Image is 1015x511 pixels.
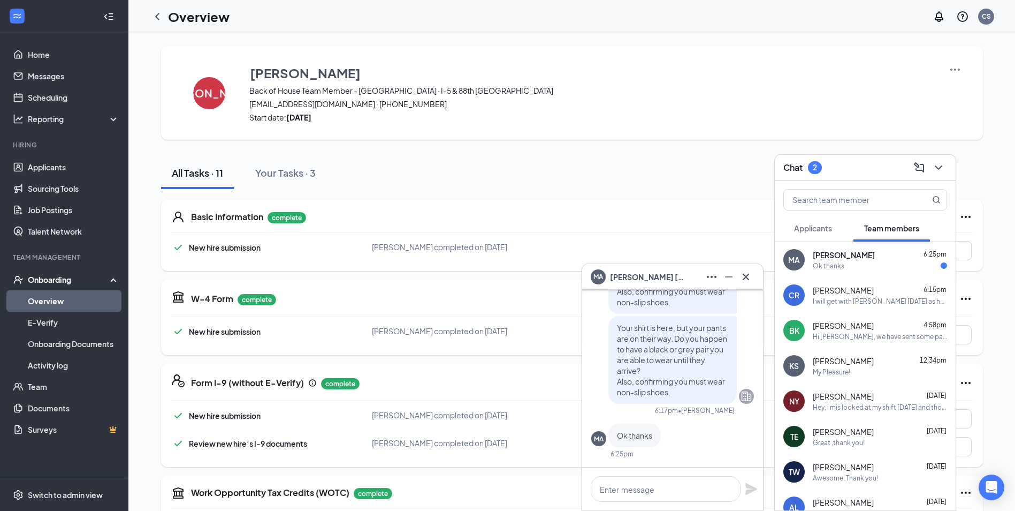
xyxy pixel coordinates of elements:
[372,242,507,252] span: [PERSON_NAME] completed on [DATE]
[28,274,110,285] div: Onboarding
[813,297,947,306] div: I will get with [PERSON_NAME] [DATE] as he is out of office [DATE], I am out [DATE], and will get...
[927,392,947,400] span: [DATE]
[722,270,735,283] svg: Minimize
[172,374,185,387] svg: FormI9EVerifyIcon
[924,250,947,258] span: 6:25pm
[255,166,316,179] div: Your Tasks · 3
[372,326,507,336] span: [PERSON_NAME] completed on [DATE]
[813,474,878,483] div: Awesome, Thank you!
[189,327,261,336] span: New hire submission
[813,320,874,331] span: [PERSON_NAME]
[789,290,799,300] div: CR
[790,431,798,442] div: TE
[705,270,718,283] svg: Ellipses
[28,397,119,419] a: Documents
[610,271,685,283] span: [PERSON_NAME] [PERSON_NAME]
[172,325,185,338] svg: Checkmark
[163,89,255,97] h4: [PERSON_NAME]
[191,487,349,499] h5: Work Opportunity Tax Credits (WOTC)
[789,396,799,407] div: NY
[959,377,972,389] svg: Ellipses
[354,488,392,499] p: complete
[172,290,185,303] svg: TaxGovernmentIcon
[28,156,119,178] a: Applicants
[813,367,850,377] div: My Pleasure!
[864,223,919,233] span: Team members
[789,325,799,336] div: BK
[189,243,261,252] span: New hire submission
[189,439,307,448] span: Review new hire’s I-9 documents
[28,178,119,199] a: Sourcing Tools
[924,285,947,294] span: 6:15pm
[813,356,874,366] span: [PERSON_NAME]
[655,406,678,415] div: 6:17pm
[13,253,117,262] div: Team Management
[28,490,103,500] div: Switch to admin view
[959,211,972,223] svg: Ellipses
[740,390,753,403] svg: Company
[678,406,735,415] span: • [PERSON_NAME]
[610,449,634,459] div: 6:25pm
[813,261,844,270] div: Ok thanks
[28,312,119,333] a: E-Verify
[813,250,875,260] span: [PERSON_NAME]
[372,438,507,448] span: [PERSON_NAME] completed on [DATE]
[191,293,233,305] h5: W-4 Form
[172,486,185,499] svg: TaxGovernmentIcon
[594,434,604,444] div: MA
[103,11,114,22] svg: Collapse
[28,199,119,221] a: Job Postings
[28,87,119,108] a: Scheduling
[28,221,119,242] a: Talent Network
[813,332,947,341] div: Hi [PERSON_NAME], we have sent some paperwork to be filled out. Once complete, we will schedule y...
[932,196,941,204] svg: MagnifyingGlass
[789,467,800,477] div: TW
[268,212,306,223] p: complete
[250,64,361,82] h3: [PERSON_NAME]
[784,190,911,210] input: Search team member
[191,377,304,389] h5: Form I-9 (without E-Verify)
[13,490,24,500] svg: Settings
[930,159,947,176] button: ChevronDown
[249,99,935,109] span: [EMAIL_ADDRESS][DOMAIN_NAME] · [PHONE_NUMBER]
[238,294,276,305] p: complete
[28,114,120,124] div: Reporting
[286,112,311,122] strong: [DATE]
[617,431,652,440] span: Ok thanks
[924,321,947,329] span: 4:58pm
[703,268,720,285] button: Ellipses
[28,376,119,397] a: Team
[28,290,119,312] a: Overview
[949,63,961,76] img: More Actions
[913,161,926,174] svg: ComposeMessage
[249,85,935,96] span: Back of House Team Member - [GEOGRAPHIC_DATA] · I-5 & 88th [GEOGRAPHIC_DATA]
[813,403,947,412] div: Hey, i mis looked at my shift [DATE] and thought it said 6:30, i just wanted to let you know I'll...
[13,140,117,149] div: Hiring
[788,254,800,265] div: MA
[813,497,874,508] span: [PERSON_NAME]
[172,166,223,179] div: All Tasks · 11
[321,378,360,389] p: complete
[28,419,119,440] a: SurveysCrown
[182,63,236,123] button: [PERSON_NAME]
[927,462,947,470] span: [DATE]
[789,360,799,371] div: KS
[813,426,874,437] span: [PERSON_NAME]
[308,379,317,387] svg: Info
[959,292,972,305] svg: Ellipses
[28,333,119,355] a: Onboarding Documents
[794,223,832,233] span: Applicants
[617,323,727,397] span: Your shirt is here, but your pants are on their way. Do you happen to have a black or grey pair y...
[813,438,865,447] div: Great ,thank you!
[151,10,164,23] svg: ChevronLeft
[12,11,22,21] svg: WorkstreamLogo
[28,355,119,376] a: Activity log
[249,63,935,82] button: [PERSON_NAME]
[813,163,817,172] div: 2
[911,159,928,176] button: ComposeMessage
[745,483,758,495] svg: Plane
[783,162,803,174] h3: Chat
[956,10,969,23] svg: QuestionInfo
